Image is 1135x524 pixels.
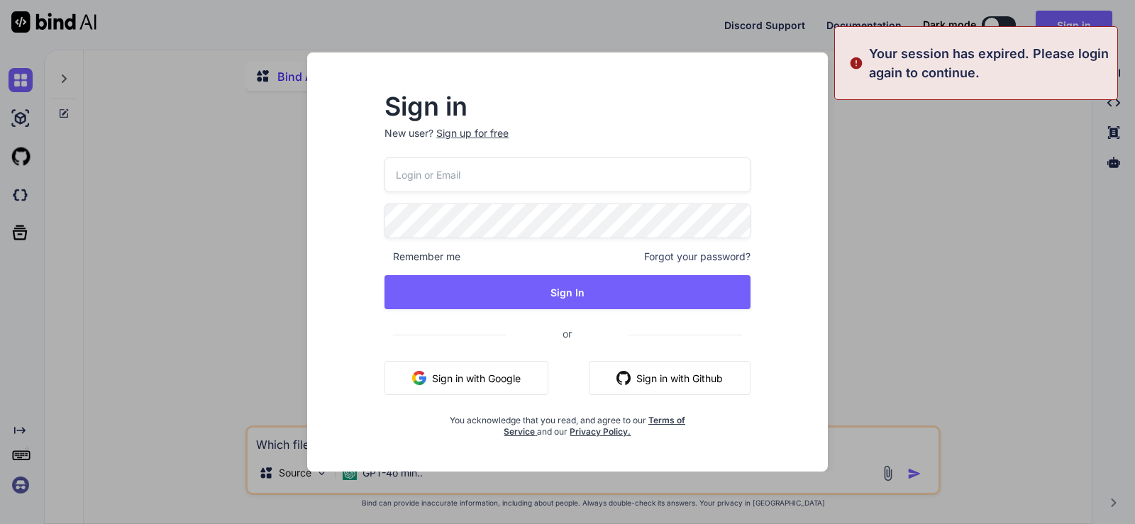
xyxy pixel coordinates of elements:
button: Sign in with Github [589,361,751,395]
a: Terms of Service [504,415,685,437]
span: Remember me [384,250,460,264]
img: google [412,371,426,385]
h2: Sign in [384,95,751,118]
input: Login or Email [384,157,751,192]
div: Sign up for free [436,126,509,140]
button: Sign In [384,275,751,309]
p: Your session has expired. Please login again to continue. [869,44,1109,82]
img: github [616,371,631,385]
button: Sign in with Google [384,361,548,395]
p: New user? [384,126,751,157]
div: You acknowledge that you read, and agree to our and our [445,406,690,437]
img: alert [849,44,863,82]
a: Privacy Policy. [570,426,631,437]
span: or [506,316,629,351]
span: Forgot your password? [644,250,751,264]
